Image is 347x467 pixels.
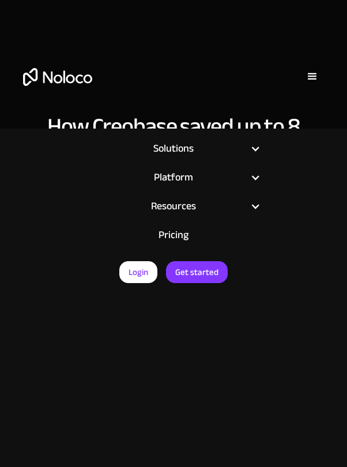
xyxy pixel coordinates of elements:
a: home [17,68,92,86]
div: menu [295,59,330,94]
div: Platform [87,169,261,186]
div: Solutions [101,140,246,157]
div: Platform [101,169,246,186]
div: Solutions [87,140,261,157]
a: Pricing [87,221,261,250]
div: Resources [101,198,246,215]
a: Login [119,261,157,283]
div: Resources [87,198,261,215]
a: Get started [166,261,228,283]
